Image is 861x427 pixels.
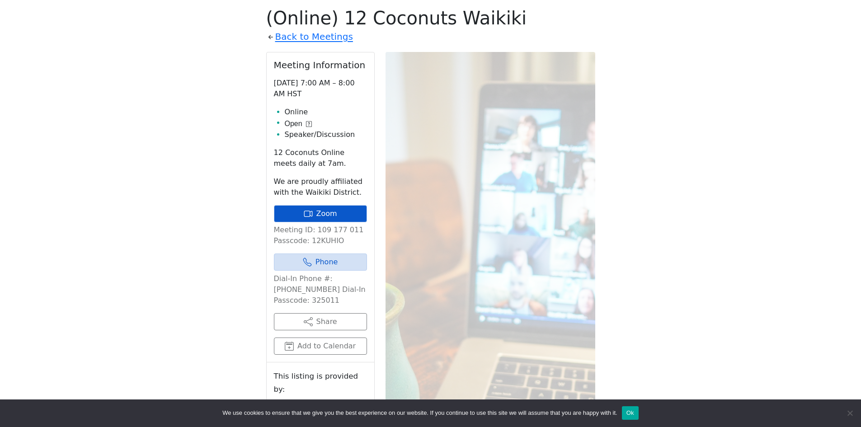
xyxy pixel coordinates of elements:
[274,78,367,99] p: [DATE] 7:00 AM – 8:00 AM HST
[274,60,367,70] h2: Meeting Information
[274,253,367,271] a: Phone
[266,7,595,29] h1: (Online) 12 Coconuts Waikiki
[285,107,367,117] li: Online
[274,370,367,396] small: This listing is provided by:
[274,225,367,246] p: Meeting ID: 109 177 011 Passcode: 12KUHIO
[274,147,367,169] p: 12 Coconuts Online meets daily at 7am.
[274,313,367,330] button: Share
[285,118,312,129] button: Open
[845,408,854,418] span: No
[285,129,367,140] li: Speaker/Discussion
[274,205,367,222] a: Zoom
[275,29,353,45] a: Back to Meetings
[222,408,617,418] span: We use cookies to ensure that we give you the best experience on our website. If you continue to ...
[274,273,367,306] p: Dial-In Phone #: [PHONE_NUMBER] Dial-In Passcode: 325011
[274,338,367,355] button: Add to Calendar
[285,118,302,129] span: Open
[622,406,639,420] button: Ok
[274,176,367,198] p: We are proudly affiliated with the Waikiki District.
